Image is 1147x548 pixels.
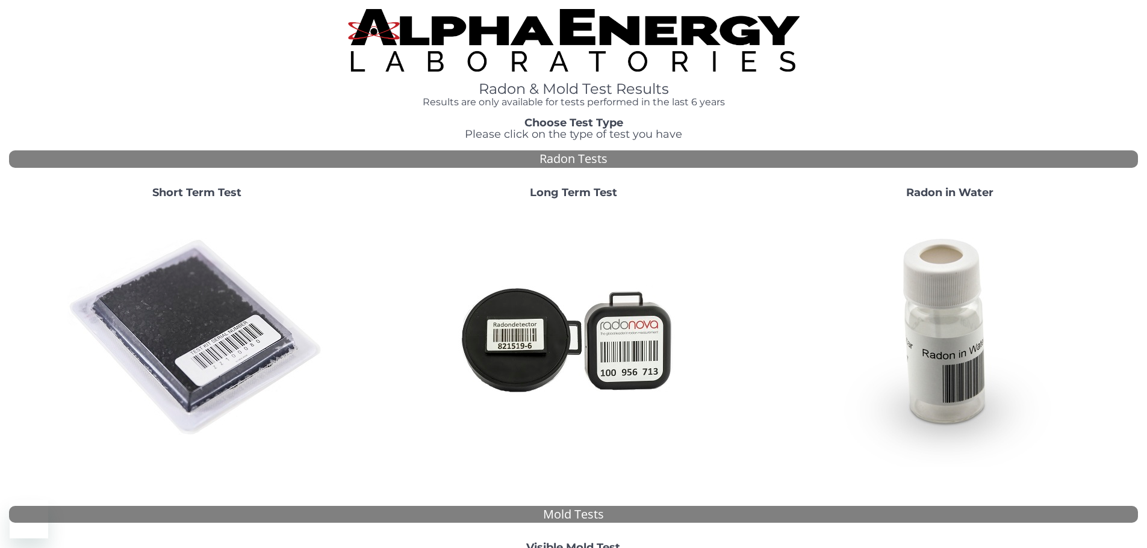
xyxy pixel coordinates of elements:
img: Radtrak2vsRadtrak3.jpg [444,209,703,467]
iframe: Button to launch messaging window [10,500,48,538]
img: RadoninWater.jpg [820,209,1079,467]
img: TightCrop.jpg [348,9,800,72]
img: ShortTerm.jpg [67,209,326,467]
div: Mold Tests [9,506,1138,523]
h1: Radon & Mold Test Results [348,81,800,97]
strong: Radon in Water [906,186,993,199]
strong: Short Term Test [152,186,241,199]
h4: Results are only available for tests performed in the last 6 years [348,97,800,108]
strong: Choose Test Type [524,116,623,129]
span: Please click on the type of test you have [465,128,682,141]
div: Radon Tests [9,150,1138,168]
strong: Long Term Test [530,186,617,199]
